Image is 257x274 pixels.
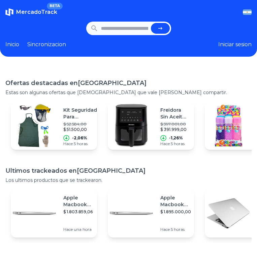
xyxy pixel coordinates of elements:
p: Hace 5 horas [63,141,99,146]
p: Apple Macbook Air (13 Pulgadas, 2020, Chip M1, 256 Gb De Ssd, 8 Gb De Ram) - Plata [160,194,191,208]
a: Inicio [5,40,19,49]
img: Featured image [205,102,252,149]
p: Hace 5 horas [160,227,191,232]
p: $ 391.999,00 [160,127,189,132]
p: $ 1.895.000,00 [160,209,191,215]
span: BETA [47,3,63,9]
a: Featured imageKit Seguridad Para Motosierra Combo Desmalezador Forestal$ 52.584,00$ 51.500,00-2,0... [11,101,97,150]
p: $ 52.584,00 [63,121,99,127]
p: Freidora Sin Aceite De Aire Peabody 4,2 Litros Pe-afd420n [160,107,189,120]
img: Featured image [11,190,58,237]
p: $ 51.500,00 [63,127,99,132]
p: -2,06% [72,135,87,141]
a: Featured imageFreidora Sin Aceite De Aire Peabody 4,2 Litros Pe-afd420n$ 397.001,00$ 391.999,00-1... [108,101,194,150]
p: Hace 5 horas [160,141,189,146]
p: -1,26% [169,135,183,141]
img: Argentina [243,9,252,15]
p: $ 397.001,00 [160,121,189,127]
p: Hace una hora [63,227,93,232]
img: Featured image [11,102,58,149]
p: Kit Seguridad Para Motosierra Combo Desmalezador Forestal [63,107,99,120]
img: Featured image [108,102,155,149]
img: MercadoTrack [5,8,13,16]
a: MercadoTrackBETA [5,8,57,16]
p: Estas son algunas ofertas que [DEMOGRAPHIC_DATA] que vale [PERSON_NAME] compartir. [5,89,252,96]
a: Featured imageApple Macbook Air (13 Pulgadas, 2020, Chip M1, 256 Gb De Ssd, 8 Gb De Ram) - Plata$... [108,189,194,238]
img: Featured image [108,190,155,237]
h1: Ofertas destacadas en [GEOGRAPHIC_DATA] [5,78,252,88]
a: Featured imageApple Macbook Air (13 Pulgadas, 2020, Chip M1, 256 Gb De Ssd, 8 Gb De Ram) - Plata$... [11,189,97,238]
a: Sincronizacion [27,40,66,49]
img: Featured image [205,190,252,237]
button: Iniciar sesion [218,40,252,49]
p: Los ultimos productos que se trackearon. [5,177,252,184]
span: MercadoTrack [16,9,57,15]
h1: Ultimos trackeados en [GEOGRAPHIC_DATA] [5,166,252,175]
p: Apple Macbook Air (13 Pulgadas, 2020, Chip M1, 256 Gb De Ssd, 8 Gb De Ram) - Plata [63,194,93,208]
p: $ 1.803.859,06 [63,209,93,215]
